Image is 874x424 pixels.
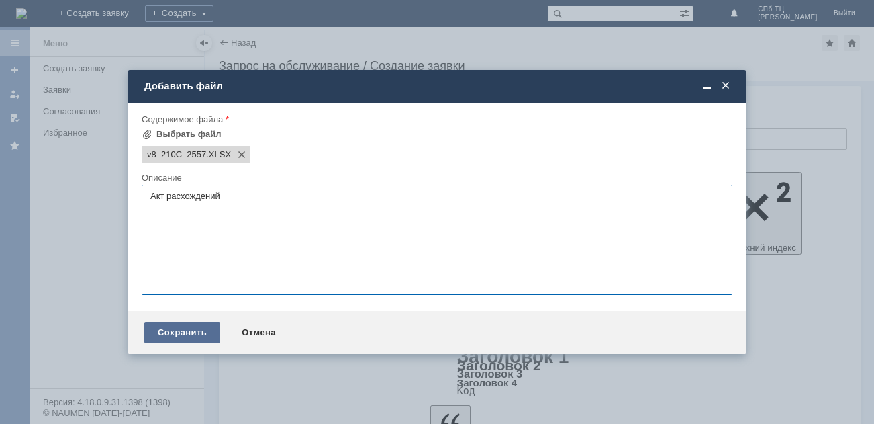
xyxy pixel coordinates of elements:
span: v8_210C_2557.XLSX [206,149,231,160]
div: Добрый день! [5,5,196,16]
div: Добавить файл [144,80,732,92]
span: v8_210C_2557.XLSX [147,149,206,160]
div: Выбрать файл [156,129,222,140]
span: Закрыть [719,80,732,92]
div: Высылаем акт расхождений по накладной № [5,27,196,48]
div: Содержимое файла [142,115,730,124]
span: Свернуть (Ctrl + M) [700,80,714,92]
div: Описание [142,173,730,182]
